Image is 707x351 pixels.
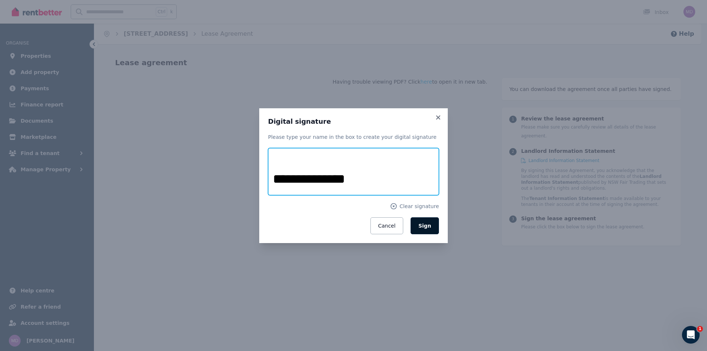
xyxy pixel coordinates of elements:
button: Cancel [370,217,403,234]
span: Clear signature [400,203,439,210]
span: 1 [697,326,703,332]
h3: Digital signature [268,117,439,126]
button: Sign [411,217,439,234]
p: Please type your name in the box to create your digital signature [268,133,439,141]
iframe: Intercom live chat [682,326,700,344]
span: Sign [418,223,431,229]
